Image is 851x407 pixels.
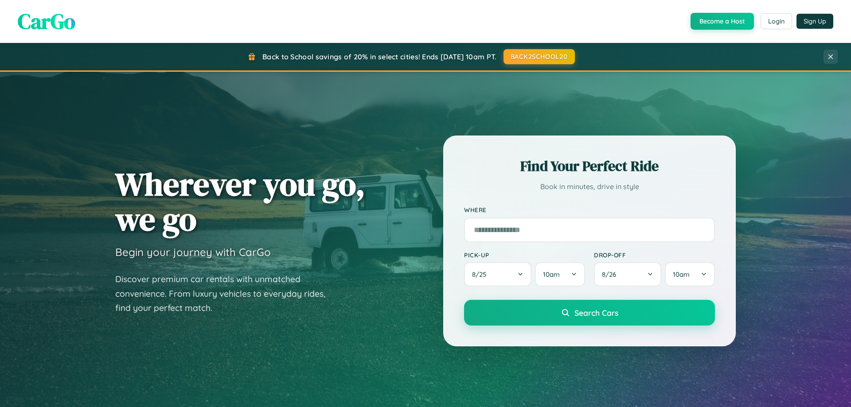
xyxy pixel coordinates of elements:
button: 10am [665,262,715,287]
button: 10am [535,262,585,287]
h2: Find Your Perfect Ride [464,156,715,176]
span: 10am [673,270,690,279]
button: Become a Host [691,13,754,30]
span: CarGo [18,7,75,36]
p: Discover premium car rentals with unmatched convenience. From luxury vehicles to everyday rides, ... [115,272,337,315]
button: Sign Up [796,14,833,29]
button: 8/26 [594,262,661,287]
span: Back to School savings of 20% in select cities! Ends [DATE] 10am PT. [262,52,496,61]
button: Search Cars [464,300,715,326]
h3: Begin your journey with CarGo [115,245,271,259]
p: Book in minutes, drive in style [464,180,715,193]
span: Search Cars [574,308,618,318]
h1: Wherever you go, we go [115,167,365,236]
button: BACK2SCHOOL20 [504,49,575,64]
span: 8 / 25 [472,270,491,279]
label: Where [464,206,715,214]
label: Drop-off [594,251,715,259]
button: 8/25 [464,262,531,287]
label: Pick-up [464,251,585,259]
button: Login [761,13,792,29]
span: 8 / 26 [602,270,621,279]
span: 10am [543,270,560,279]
